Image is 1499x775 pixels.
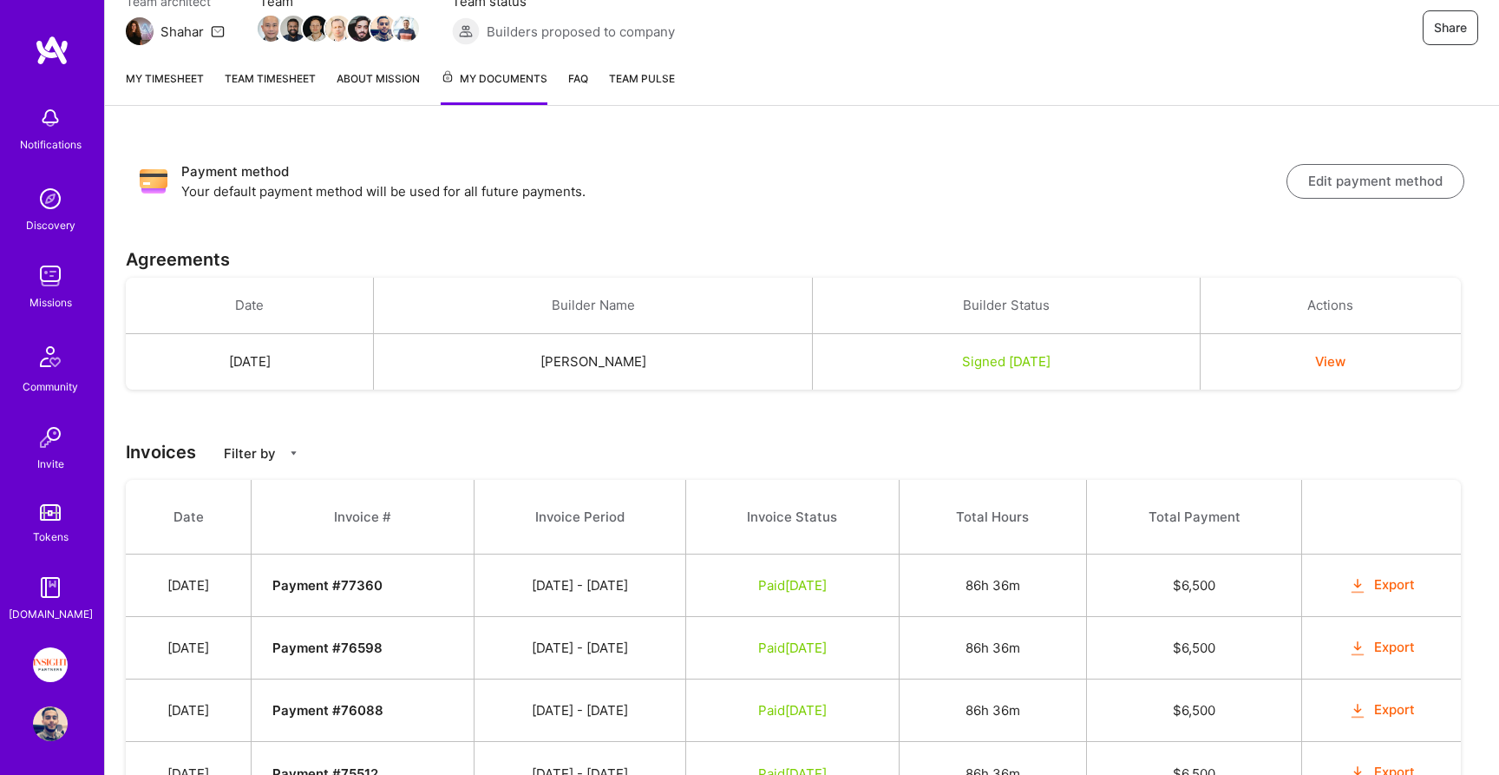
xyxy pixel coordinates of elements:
td: [DATE] - [DATE] [475,617,686,680]
img: Team Member Avatar [348,16,374,42]
button: Share [1423,10,1478,45]
td: $ 6,500 [1086,680,1301,742]
p: Your default payment method will be used for all future payments. [181,182,1286,200]
i: icon Mail [211,24,225,38]
i: icon OrangeDownload [1348,639,1368,659]
div: Discovery [26,216,75,234]
a: Team Member Avatar [395,14,417,43]
th: Actions [1201,278,1461,334]
th: Invoice Status [686,480,899,555]
th: Invoice Period [475,480,686,555]
a: Team Member Avatar [304,14,327,43]
a: Team Member Avatar [327,14,350,43]
strong: Payment # 76088 [272,702,383,719]
div: Notifications [20,135,82,154]
img: discovery [33,181,68,216]
span: Builders proposed to company [487,23,675,41]
div: Tokens [33,528,69,546]
td: [DATE] [126,617,252,680]
a: Team Member Avatar [372,14,395,43]
div: Community [23,378,78,396]
th: Total Hours [899,480,1086,555]
td: $ 6,500 [1086,555,1301,617]
img: Team Member Avatar [258,16,284,42]
img: teamwork [33,259,68,293]
img: bell [33,101,68,135]
div: [DOMAIN_NAME] [9,605,93,623]
a: My timesheet [126,69,204,105]
th: Invoice # [252,480,475,555]
img: tokens [40,504,61,521]
a: About Mission [337,69,420,105]
img: Team Member Avatar [370,16,396,42]
a: User Avatar [29,706,72,741]
a: My Documents [441,69,547,105]
img: User Avatar [33,706,68,741]
td: [DATE] - [DATE] [475,680,686,742]
td: 86h 36m [899,680,1086,742]
a: Team Member Avatar [282,14,304,43]
button: Export [1348,700,1416,720]
td: [DATE] [126,334,374,391]
p: Filter by [224,444,276,463]
img: Community [29,336,71,378]
a: Team Member Avatar [350,14,372,43]
button: Export [1348,638,1416,658]
strong: Payment # 77360 [272,577,383,594]
img: Payment method [140,167,167,195]
span: Paid [DATE] [758,577,827,594]
button: Export [1348,575,1416,595]
button: View [1315,352,1345,371]
td: 86h 36m [899,555,1086,617]
td: 86h 36m [899,617,1086,680]
th: Date [126,278,374,334]
td: [DATE] [126,555,252,617]
span: Share [1434,19,1467,36]
td: $ 6,500 [1086,617,1301,680]
img: guide book [33,570,68,605]
a: FAQ [568,69,588,105]
span: Paid [DATE] [758,640,827,656]
td: [DATE] - [DATE] [475,555,686,617]
img: Builders proposed to company [452,17,480,45]
img: logo [35,35,69,66]
td: [PERSON_NAME] [374,334,813,391]
img: Invite [33,420,68,455]
img: Team Member Avatar [325,16,351,42]
th: Date [126,480,252,555]
h3: Agreements [126,249,1478,270]
span: Paid [DATE] [758,702,827,719]
span: Team Pulse [609,72,675,85]
div: Shahar [160,23,204,41]
div: Invite [37,455,64,473]
th: Builder Name [374,278,813,334]
h3: Payment method [181,161,1286,182]
i: icon OrangeDownload [1348,701,1368,721]
span: My Documents [441,69,547,89]
div: Signed [DATE] [834,352,1179,371]
a: Team Pulse [609,69,675,105]
button: Edit payment method [1286,164,1464,199]
div: Missions [29,293,72,312]
a: Insight Partners: Data & AI - Sourcing [29,647,72,682]
img: Team Member Avatar [303,16,329,42]
th: Builder Status [813,278,1201,334]
a: Team Member Avatar [259,14,282,43]
td: [DATE] [126,680,252,742]
img: Team Architect [126,17,154,45]
th: Total Payment [1086,480,1301,555]
strong: Payment # 76598 [272,640,383,656]
a: Team timesheet [225,69,316,105]
img: Team Member Avatar [280,16,306,42]
i: icon CaretDown [288,448,299,459]
h3: Invoices [126,442,1478,463]
img: Insight Partners: Data & AI - Sourcing [33,647,68,682]
i: icon OrangeDownload [1348,576,1368,596]
img: Team Member Avatar [393,16,419,42]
